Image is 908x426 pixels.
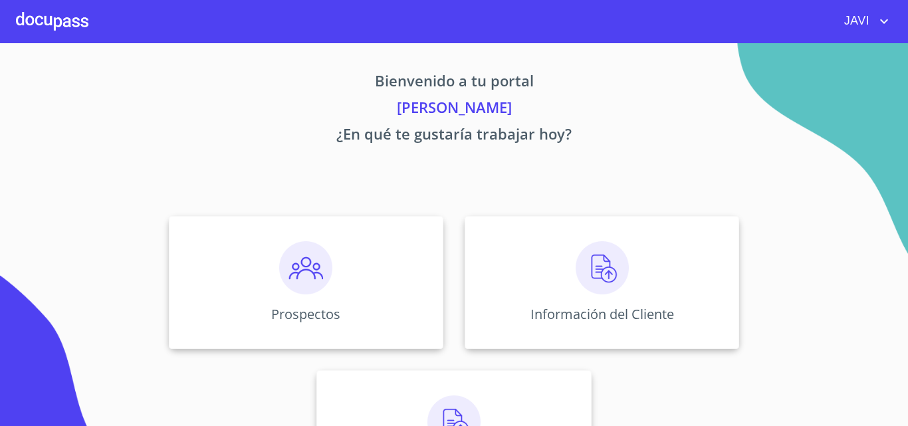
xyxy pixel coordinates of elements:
span: JAVI [834,11,876,32]
p: ¿En qué te gustaría trabajar hoy? [45,123,863,150]
p: [PERSON_NAME] [45,96,863,123]
p: Prospectos [271,305,340,323]
button: account of current user [834,11,892,32]
img: prospectos.png [279,241,332,294]
p: Información del Cliente [530,305,674,323]
img: carga.png [576,241,629,294]
p: Bienvenido a tu portal [45,70,863,96]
